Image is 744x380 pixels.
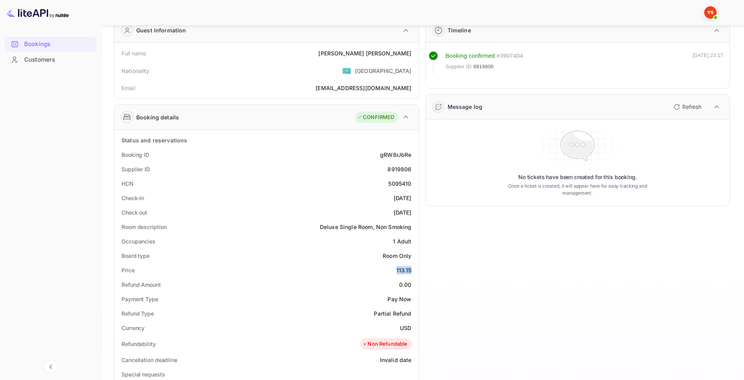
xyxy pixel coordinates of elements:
[355,67,412,75] div: [GEOGRAPHIC_DATA]
[316,84,411,92] div: [EMAIL_ADDRESS][DOMAIN_NAME]
[692,51,723,74] div: [DATE] 23:17
[388,179,411,188] div: 5095410
[518,173,637,181] p: No tickets have been created for this booking.
[393,237,411,245] div: 1 Adult
[342,64,351,78] span: United States
[446,51,495,60] div: Booking confirmed
[6,6,69,19] img: LiteAPI logo
[121,179,134,188] div: HCN
[136,26,186,34] div: Guest information
[121,49,146,57] div: Full name
[387,165,411,173] div: 8919806
[44,360,58,374] button: Collapse navigation
[374,309,411,318] div: Partial Refund
[121,136,187,144] div: Status and reservations
[136,113,179,121] div: Booking details
[400,324,411,332] div: USD
[5,52,96,67] a: Customers
[24,55,93,64] div: Customers
[320,223,412,231] div: Deluxe Single Room, Non Smoking
[121,194,144,202] div: Check-in
[448,103,483,111] div: Message log
[357,114,394,121] div: CONFIRMED
[380,356,412,364] div: Invalid date
[496,183,659,197] p: Once a ticket is created, it will appear here for easy tracking and management.
[394,194,412,202] div: [DATE]
[682,103,701,111] p: Refresh
[121,309,154,318] div: Refund Type
[121,324,145,332] div: Currency
[121,67,150,75] div: Nationality
[121,84,135,92] div: Email
[121,370,165,378] div: Special requests
[394,208,412,217] div: [DATE]
[121,295,158,303] div: Payment Type
[121,356,177,364] div: Cancellation deadline
[383,252,411,260] div: Room Only
[121,237,155,245] div: Occupancies
[24,40,93,49] div: Bookings
[121,151,149,159] div: Booking ID
[5,37,96,52] div: Bookings
[473,63,494,71] span: 8919806
[669,101,705,113] button: Refresh
[446,63,473,71] span: Supplier ID:
[704,6,717,19] img: Yandex Support
[396,266,412,274] div: 113.15
[121,252,150,260] div: Board type
[5,52,96,67] div: Customers
[399,281,412,289] div: 0.00
[121,266,135,274] div: Price
[362,340,407,348] div: Non Refundable
[387,295,411,303] div: Pay Now
[496,51,523,60] div: # 3907404
[380,151,411,159] div: gRW8rJbRe
[448,26,471,34] div: Timeline
[121,208,147,217] div: Check out
[121,223,166,231] div: Room description
[121,281,161,289] div: Refund Amount
[121,340,156,348] div: Refundability
[121,165,150,173] div: Supplier ID
[318,49,411,57] div: [PERSON_NAME] [PERSON_NAME]
[5,37,96,51] a: Bookings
